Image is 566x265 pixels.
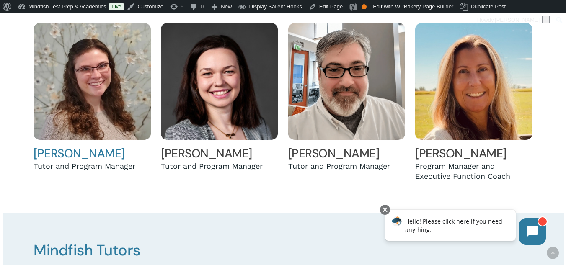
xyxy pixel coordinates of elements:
img: Holly Andreassen [34,23,150,140]
img: Sophia Matuszewicz [161,23,278,140]
div: OK [362,4,367,9]
div: Tutor and Program Manager [288,161,405,171]
a: [PERSON_NAME] [161,146,252,161]
span: Mindfish Tutors [34,240,140,260]
iframe: Chatbot [376,203,554,253]
div: Tutor and Program Manager [34,161,150,171]
a: [PERSON_NAME] [288,146,380,161]
div: Tutor and Program Manager [161,161,278,171]
div: Program Manager and Executive Function Coach [415,161,532,181]
img: Jason King [288,23,405,140]
a: [PERSON_NAME] [34,146,125,161]
img: Jen Eyberg [415,23,532,140]
a: Howdy, [474,13,553,27]
a: [PERSON_NAME] [415,146,507,161]
a: Live [109,3,124,10]
span: [PERSON_NAME] [495,17,540,23]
